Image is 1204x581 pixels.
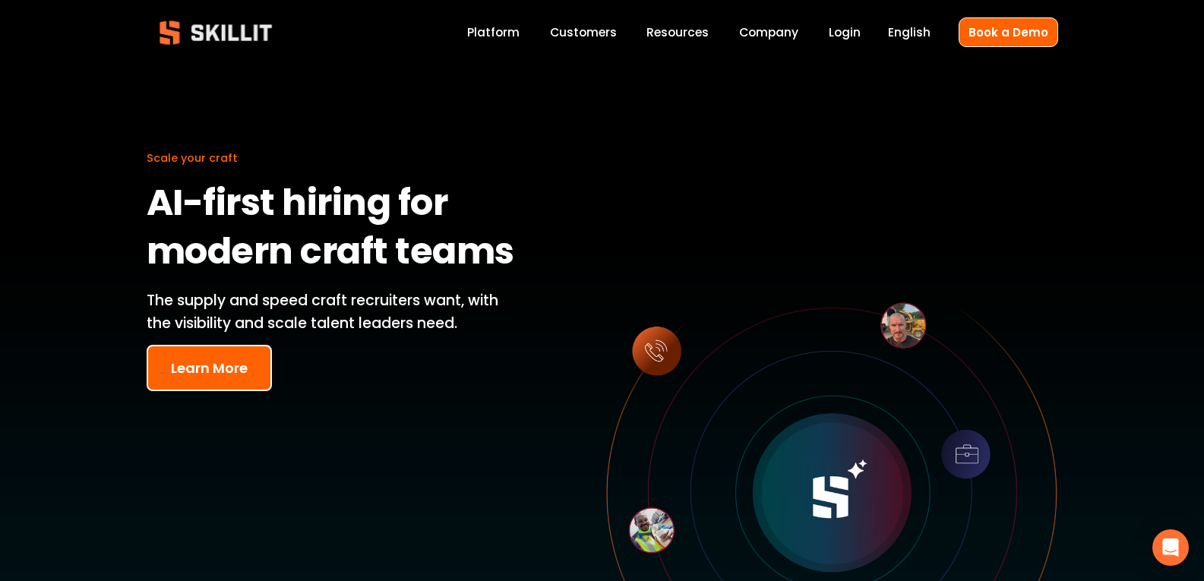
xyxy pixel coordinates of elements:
span: English [888,24,931,41]
img: Skillit [147,10,285,55]
a: Platform [467,22,520,43]
span: Scale your craft [147,150,238,166]
div: Open Intercom Messenger [1152,529,1189,566]
a: Login [829,22,861,43]
a: Book a Demo [959,17,1058,47]
a: Customers [550,22,617,43]
div: language picker [888,22,931,43]
button: Learn More [147,345,272,391]
strong: AI-first hiring for modern craft teams [147,175,514,286]
a: folder dropdown [646,22,709,43]
span: Resources [646,24,709,41]
a: Company [739,22,798,43]
p: The supply and speed craft recruiters want, with the visibility and scale talent leaders need. [147,289,522,336]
